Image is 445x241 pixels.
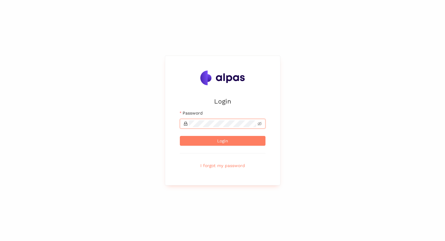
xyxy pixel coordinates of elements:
[180,96,265,106] h2: Login
[217,137,228,144] span: Login
[200,162,245,169] span: I forgot my password
[200,71,245,85] img: Alpas.ai Logo
[180,161,265,170] button: I forgot my password
[180,110,203,116] label: Password
[258,122,262,126] span: eye-invisible
[180,136,265,146] button: Login
[189,120,256,127] input: Password
[184,122,188,126] span: lock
